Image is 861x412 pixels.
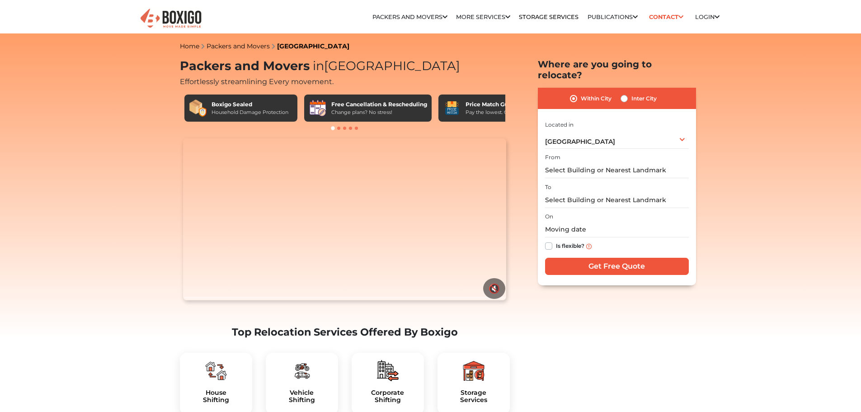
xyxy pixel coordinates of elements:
span: [GEOGRAPHIC_DATA] [545,137,615,146]
img: Boxigo [139,8,202,30]
img: boxigo_packers_and_movers_plan [291,360,313,382]
div: Price Match Guarantee [466,100,534,109]
div: Free Cancellation & Rescheduling [331,100,427,109]
img: Free Cancellation & Rescheduling [309,99,327,117]
label: On [545,213,553,221]
h5: House Shifting [187,389,245,404]
img: boxigo_packers_and_movers_plan [463,360,485,382]
h5: Vehicle Shifting [273,389,331,404]
img: Price Match Guarantee [443,99,461,117]
a: StorageServices [445,389,503,404]
a: CorporateShifting [359,389,417,404]
input: Moving date [545,222,689,237]
div: Household Damage Protection [212,109,288,116]
a: Login [695,14,720,20]
a: Packers and Movers [207,42,270,50]
span: [GEOGRAPHIC_DATA] [310,58,460,73]
label: Is flexible? [556,241,584,250]
img: info [586,244,592,249]
label: From [545,153,560,161]
h2: Where are you going to relocate? [538,59,696,81]
a: HouseShifting [187,389,245,404]
button: 🔇 [483,278,505,299]
a: Home [180,42,199,50]
a: More services [456,14,510,20]
div: Pay the lowest. Guaranteed! [466,109,534,116]
label: Inter City [631,93,657,104]
h5: Storage Services [445,389,503,404]
label: Located in [545,121,574,129]
div: Change plans? No stress! [331,109,427,116]
input: Select Building or Nearest Landmark [545,162,689,178]
input: Get Free Quote [545,258,689,275]
video: Your browser does not support the video tag. [183,138,506,300]
input: Select Building or Nearest Landmark [545,192,689,208]
img: boxigo_packers_and_movers_plan [205,360,227,382]
a: VehicleShifting [273,389,331,404]
label: To [545,183,551,191]
h2: Top Relocation Services Offered By Boxigo [180,326,510,338]
a: Publications [588,14,638,20]
a: Packers and Movers [372,14,447,20]
h1: Packers and Movers [180,59,510,74]
h5: Corporate Shifting [359,389,417,404]
a: [GEOGRAPHIC_DATA] [277,42,349,50]
a: Contact [646,10,687,24]
label: Within City [581,93,612,104]
span: Effortlessly streamlining Every movement. [180,77,334,86]
img: Boxigo Sealed [189,99,207,117]
div: Boxigo Sealed [212,100,288,109]
a: Storage Services [519,14,579,20]
span: in [313,58,324,73]
img: boxigo_packers_and_movers_plan [377,360,399,382]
